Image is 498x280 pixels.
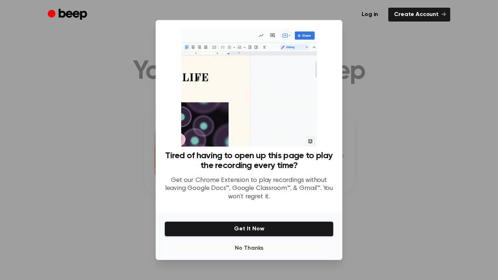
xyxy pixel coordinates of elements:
[181,29,316,147] img: Beep extension in action
[164,221,334,237] button: Get It Now
[164,176,334,201] p: Get our Chrome Extension to play recordings without leaving Google Docs™, Google Classroom™, & Gm...
[356,8,384,22] a: Log in
[48,8,89,22] a: Beep
[164,241,334,256] button: No Thanks
[388,8,450,22] a: Create Account
[164,151,334,171] h3: Tired of having to open up this page to play the recording every time?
